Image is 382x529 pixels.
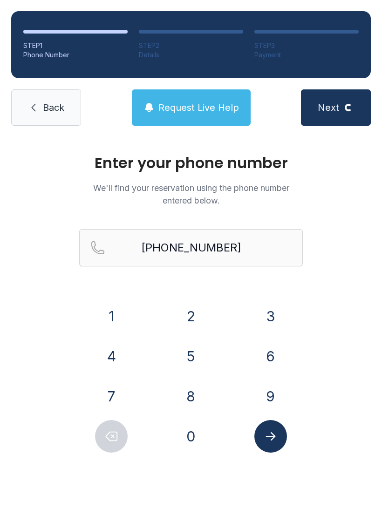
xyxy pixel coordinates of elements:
[79,229,303,266] input: Reservation phone number
[254,340,287,373] button: 6
[139,41,243,50] div: STEP 2
[254,300,287,332] button: 3
[139,50,243,60] div: Details
[43,101,64,114] span: Back
[95,380,128,413] button: 7
[95,340,128,373] button: 4
[175,420,207,453] button: 0
[23,41,128,50] div: STEP 1
[318,101,339,114] span: Next
[254,380,287,413] button: 9
[95,300,128,332] button: 1
[79,182,303,207] p: We'll find your reservation using the phone number entered below.
[95,420,128,453] button: Delete number
[175,380,207,413] button: 8
[158,101,239,114] span: Request Live Help
[23,50,128,60] div: Phone Number
[79,156,303,170] h1: Enter your phone number
[254,50,359,60] div: Payment
[175,300,207,332] button: 2
[175,340,207,373] button: 5
[254,41,359,50] div: STEP 3
[254,420,287,453] button: Submit lookup form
